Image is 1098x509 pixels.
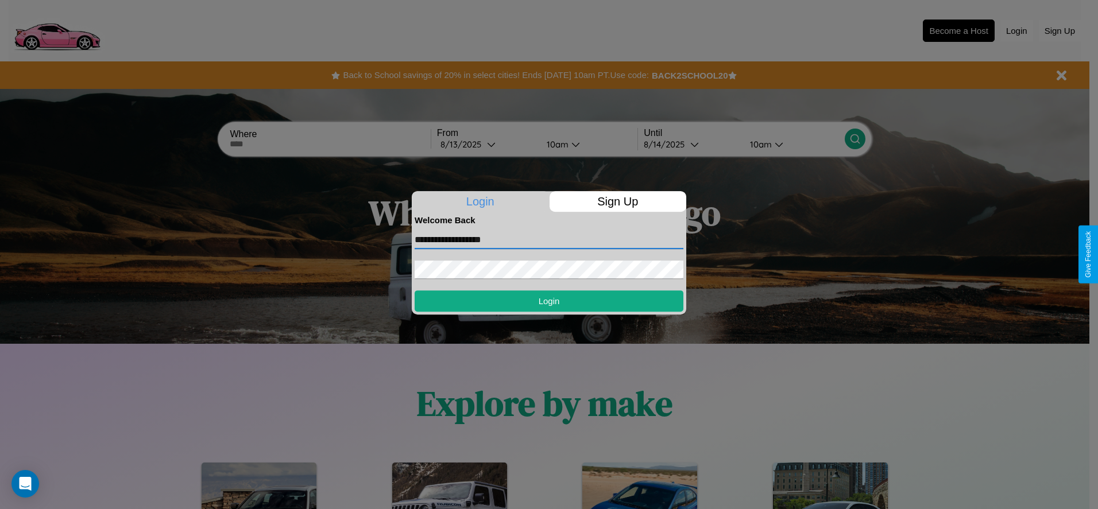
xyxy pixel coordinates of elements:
[11,470,39,498] div: Open Intercom Messenger
[415,290,683,312] button: Login
[415,215,683,225] h4: Welcome Back
[412,191,549,212] p: Login
[1084,231,1092,278] div: Give Feedback
[550,191,687,212] p: Sign Up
